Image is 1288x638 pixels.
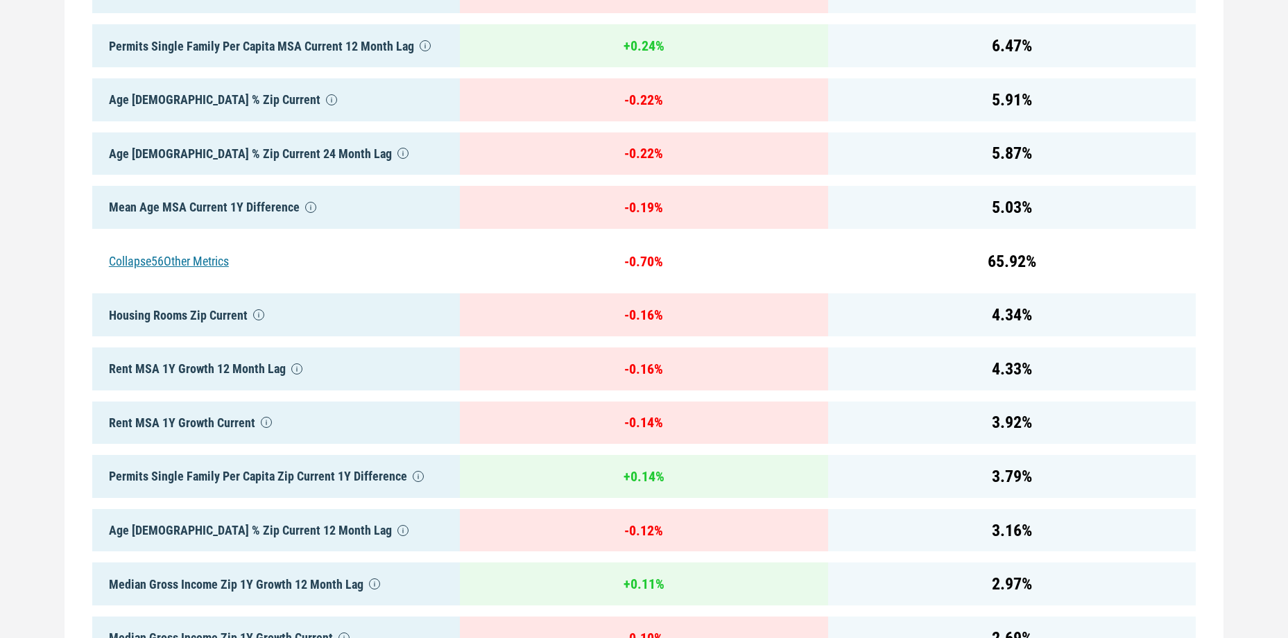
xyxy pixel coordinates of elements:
[460,186,827,229] div: - 0.19 %
[92,347,460,390] div: Rent MSA 1Y Growth 12 Month Lag
[828,240,1196,283] div: 65.92 %
[460,402,827,445] div: - 0.14 %
[92,293,460,336] div: Housing Rooms Zip Current
[92,78,460,121] div: Age [DEMOGRAPHIC_DATA] % Zip Current
[828,186,1196,229] div: 5.03 %
[92,509,460,552] div: Age [DEMOGRAPHIC_DATA] % Zip Current 12 Month Lag
[828,562,1196,605] div: 2.97 %
[460,132,827,175] div: - 0.22 %
[460,293,827,336] div: - 0.16 %
[460,509,827,552] div: - 0.12 %
[828,347,1196,390] div: 4.33 %
[828,402,1196,445] div: 3.92 %
[92,402,460,445] div: Rent MSA 1Y Growth Current
[92,562,460,605] div: Median Gross Income Zip 1Y Growth 12 Month Lag
[460,455,827,498] div: + 0.14 %
[92,186,460,229] div: Mean Age MSA Current 1Y Difference
[828,132,1196,175] div: 5.87 %
[460,347,827,390] div: - 0.16 %
[828,24,1196,67] div: 6.47 %
[92,240,460,283] div: Collapse 56 Other Metrics
[828,509,1196,552] div: 3.16 %
[92,24,460,67] div: Permits Single Family Per Capita MSA Current 12 Month Lag
[92,132,460,175] div: Age [DEMOGRAPHIC_DATA] % Zip Current 24 Month Lag
[460,78,827,121] div: - 0.22 %
[460,24,827,67] div: + 0.24 %
[92,455,460,498] div: Permits Single Family Per Capita Zip Current 1Y Difference
[828,455,1196,498] div: 3.79 %
[828,293,1196,336] div: 4.34 %
[460,562,827,605] div: + 0.11 %
[460,240,827,283] div: - 0.70 %
[828,78,1196,121] div: 5.91 %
